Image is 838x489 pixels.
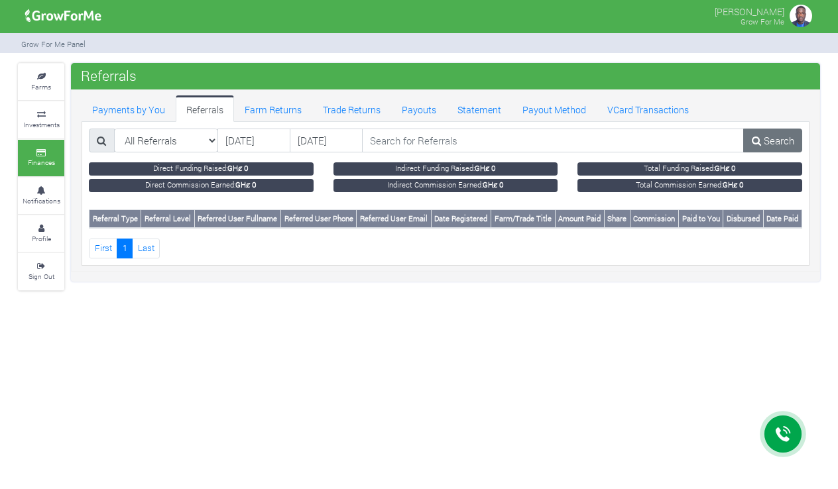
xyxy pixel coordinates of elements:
[132,239,160,258] a: Last
[555,210,604,228] th: Amount Paid
[723,180,744,190] b: GHȼ 0
[281,210,357,228] th: Referred User Phone
[23,196,60,205] small: Notifications
[577,179,802,192] small: Total Commission Earned:
[89,239,117,258] a: First
[512,95,597,122] a: Payout Method
[29,272,54,281] small: Sign Out
[18,64,64,100] a: Farms
[723,210,763,228] th: Disbursed
[391,95,447,122] a: Payouts
[18,101,64,138] a: Investments
[31,82,51,91] small: Farms
[788,3,814,29] img: growforme image
[227,163,249,173] b: GHȼ 0
[475,163,496,173] b: GHȼ 0
[715,3,784,19] p: [PERSON_NAME]
[290,129,363,152] input: DD/MM/YYYY
[431,210,491,228] th: Date Registered
[743,129,802,152] a: Search
[78,62,140,89] span: Referrals
[28,158,55,167] small: Finances
[447,95,512,122] a: Statement
[491,210,555,228] th: Farm/Trade Title
[18,215,64,252] a: Profile
[679,210,723,228] th: Paid to You
[333,162,558,176] small: Indirect Funding Raised:
[176,95,234,122] a: Referrals
[577,162,802,176] small: Total Funding Raised:
[741,17,784,27] small: Grow For Me
[89,239,802,258] nav: Page Navigation
[89,162,314,176] small: Direct Funding Raised:
[235,180,257,190] b: GHȼ 0
[21,39,86,49] small: Grow For Me Panel
[362,129,744,152] input: Search for Referrals
[32,234,51,243] small: Profile
[597,95,699,122] a: VCard Transactions
[18,140,64,176] a: Finances
[630,210,678,228] th: Commission
[21,3,106,29] img: growforme image
[23,120,60,129] small: Investments
[357,210,431,228] th: Referred User Email
[217,129,290,152] input: DD/MM/YYYY
[194,210,280,228] th: Referred User Fullname
[483,180,504,190] b: GHȼ 0
[90,210,141,228] th: Referral Type
[141,210,194,228] th: Referral Level
[82,95,176,122] a: Payments by You
[604,210,630,228] th: Share
[333,179,558,192] small: Indirect Commission Earned:
[763,210,802,228] th: Date Paid
[234,95,312,122] a: Farm Returns
[89,179,314,192] small: Direct Commission Earned:
[18,253,64,290] a: Sign Out
[312,95,391,122] a: Trade Returns
[117,239,133,258] a: 1
[715,163,736,173] b: GHȼ 0
[18,178,64,214] a: Notifications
